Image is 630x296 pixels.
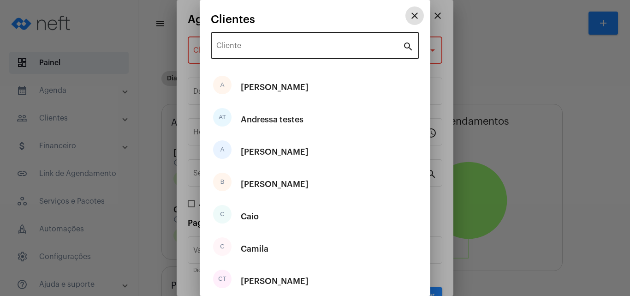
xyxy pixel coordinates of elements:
div: AT [213,108,232,127]
div: [PERSON_NAME] [241,73,309,101]
input: Pesquisar cliente [216,43,403,52]
div: [PERSON_NAME] [241,170,309,198]
div: B [213,173,232,191]
div: CT [213,270,232,288]
mat-icon: search [403,41,414,52]
div: A [213,76,232,94]
div: Andressa testes [241,106,303,133]
span: Clientes [211,13,255,25]
div: [PERSON_NAME] [241,138,309,166]
div: [PERSON_NAME] [241,267,309,295]
mat-icon: close [409,10,420,21]
div: Caio [241,203,259,230]
div: C [213,205,232,224]
div: A [213,140,232,159]
div: Camila [241,235,268,263]
div: C [213,237,232,256]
